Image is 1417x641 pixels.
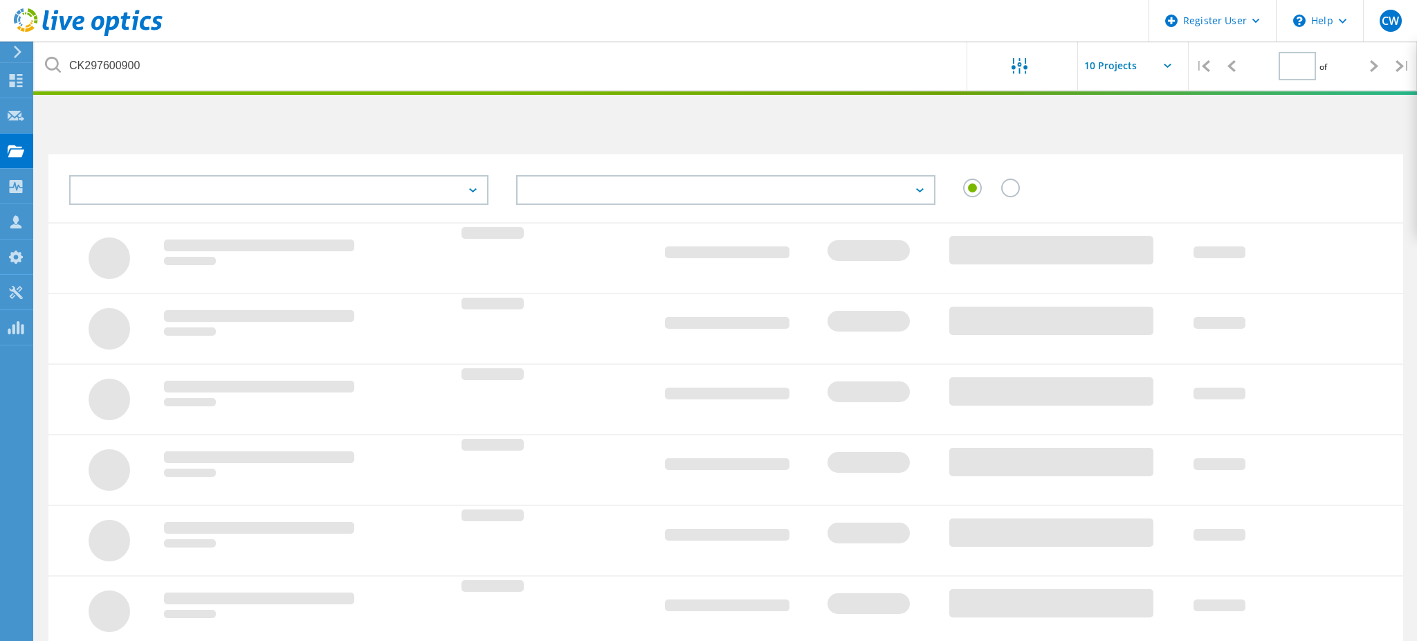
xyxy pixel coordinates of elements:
div: | [1189,42,1217,91]
span: of [1319,61,1327,73]
svg: \n [1293,15,1306,27]
input: undefined [35,42,968,90]
a: Live Optics Dashboard [14,29,163,39]
div: | [1389,42,1417,91]
span: CW [1382,15,1399,26]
